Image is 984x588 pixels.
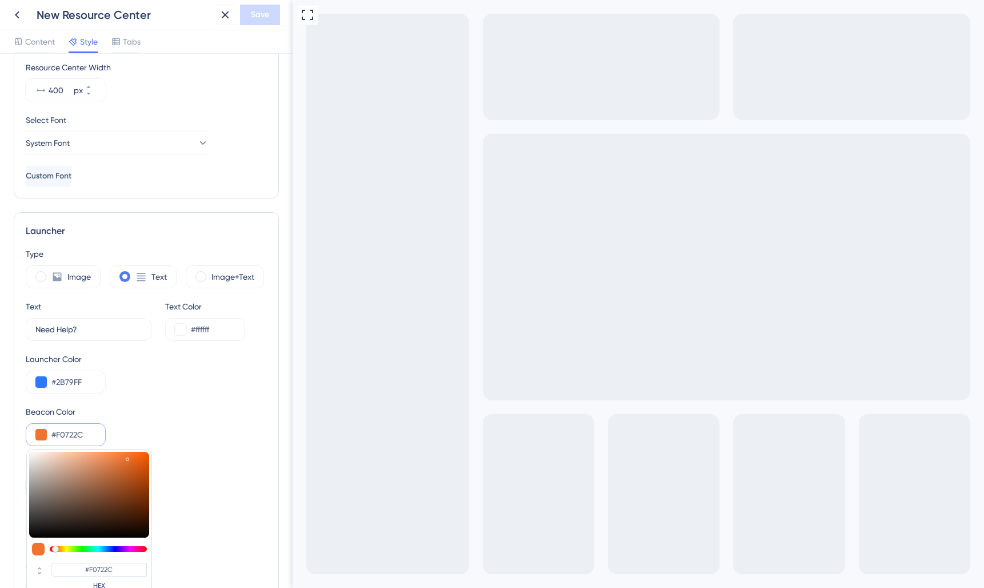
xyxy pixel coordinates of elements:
[7,3,57,17] span: Need Help?
[26,533,40,547] span: Left
[151,270,167,284] label: Text
[26,352,106,366] div: Launcher Color
[49,84,71,97] input: px
[26,247,267,261] div: Type
[26,166,71,186] button: Custom Font
[85,90,106,102] button: px
[211,270,254,284] label: Image+Text
[85,79,106,90] button: px
[26,169,71,183] span: Custom Font
[26,510,151,524] div: Position
[26,300,41,313] div: Text
[67,270,91,284] label: Image
[26,61,267,74] div: Resource Center Width
[240,5,280,25] button: Save
[165,300,245,313] div: Text Color
[26,136,70,150] span: System Font
[37,7,210,23] div: New Resource Center
[123,35,141,49] span: Tabs
[35,323,142,336] input: Get Started
[26,113,267,127] div: Select Font
[80,35,98,49] span: Style
[26,405,267,419] div: Beacon Color
[26,563,106,577] div: Vertical Placement
[26,458,267,471] div: Size
[26,529,151,551] button: Left
[25,35,55,49] span: Content
[65,6,69,15] div: 3
[26,224,267,238] div: Launcher
[26,132,209,154] button: System Font
[251,8,269,22] span: Save
[74,84,83,97] div: px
